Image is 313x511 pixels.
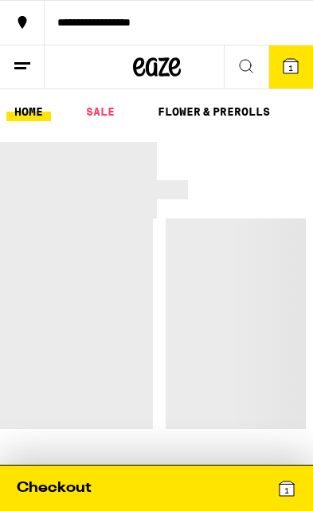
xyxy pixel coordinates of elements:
[78,102,123,121] a: SALE
[288,63,293,73] span: 1
[284,485,289,495] span: 1
[268,45,313,88] button: 1
[150,102,278,121] a: FLOWER & PREROLLS
[6,102,51,121] a: HOME
[17,478,92,498] div: Checkout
